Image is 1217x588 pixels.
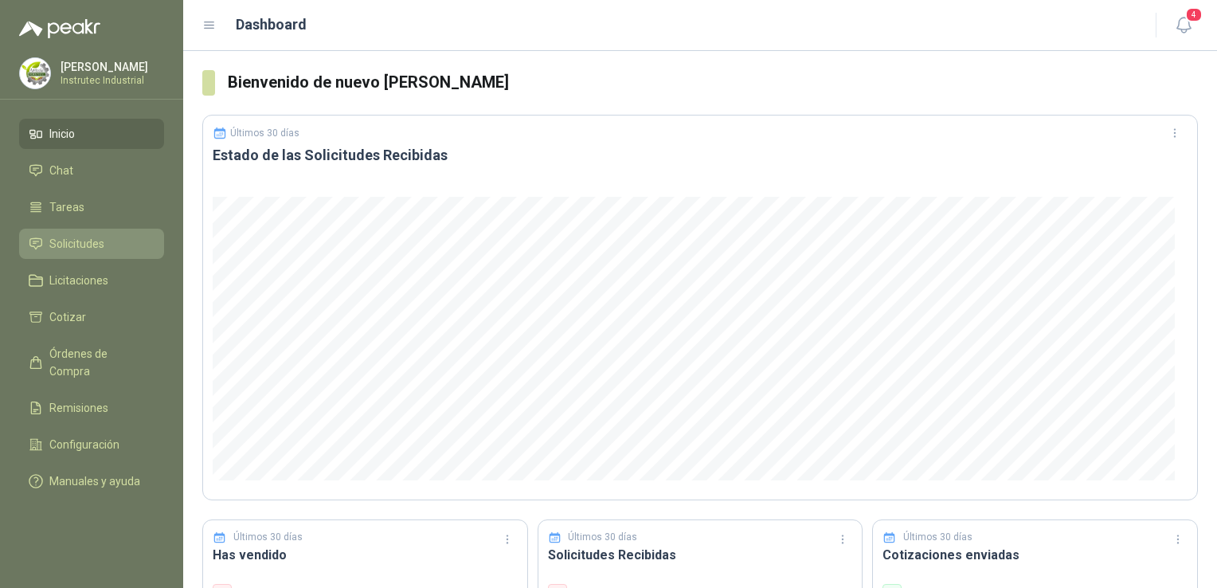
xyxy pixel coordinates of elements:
[236,14,307,36] h1: Dashboard
[548,545,853,565] h3: Solicitudes Recibidas
[19,466,164,496] a: Manuales y ayuda
[20,58,50,88] img: Company Logo
[61,76,160,85] p: Instrutec Industrial
[19,302,164,332] a: Cotizar
[568,530,637,545] p: Últimos 30 días
[49,125,75,143] span: Inicio
[61,61,160,73] p: [PERSON_NAME]
[213,146,1188,165] h3: Estado de las Solicitudes Recibidas
[49,235,104,253] span: Solicitudes
[903,530,972,545] p: Últimos 30 días
[882,545,1188,565] h3: Cotizaciones enviadas
[230,127,299,139] p: Últimos 30 días
[49,198,84,216] span: Tareas
[19,192,164,222] a: Tareas
[19,429,164,460] a: Configuración
[49,472,140,490] span: Manuales y ayuda
[228,70,1198,95] h3: Bienvenido de nuevo [PERSON_NAME]
[49,399,108,417] span: Remisiones
[49,272,108,289] span: Licitaciones
[19,339,164,386] a: Órdenes de Compra
[49,308,86,326] span: Cotizar
[19,393,164,423] a: Remisiones
[19,229,164,259] a: Solicitudes
[1169,11,1198,40] button: 4
[213,545,518,565] h3: Has vendido
[19,155,164,186] a: Chat
[19,119,164,149] a: Inicio
[1185,7,1203,22] span: 4
[49,345,149,380] span: Órdenes de Compra
[49,162,73,179] span: Chat
[19,19,100,38] img: Logo peakr
[49,436,119,453] span: Configuración
[19,265,164,296] a: Licitaciones
[233,530,303,545] p: Últimos 30 días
